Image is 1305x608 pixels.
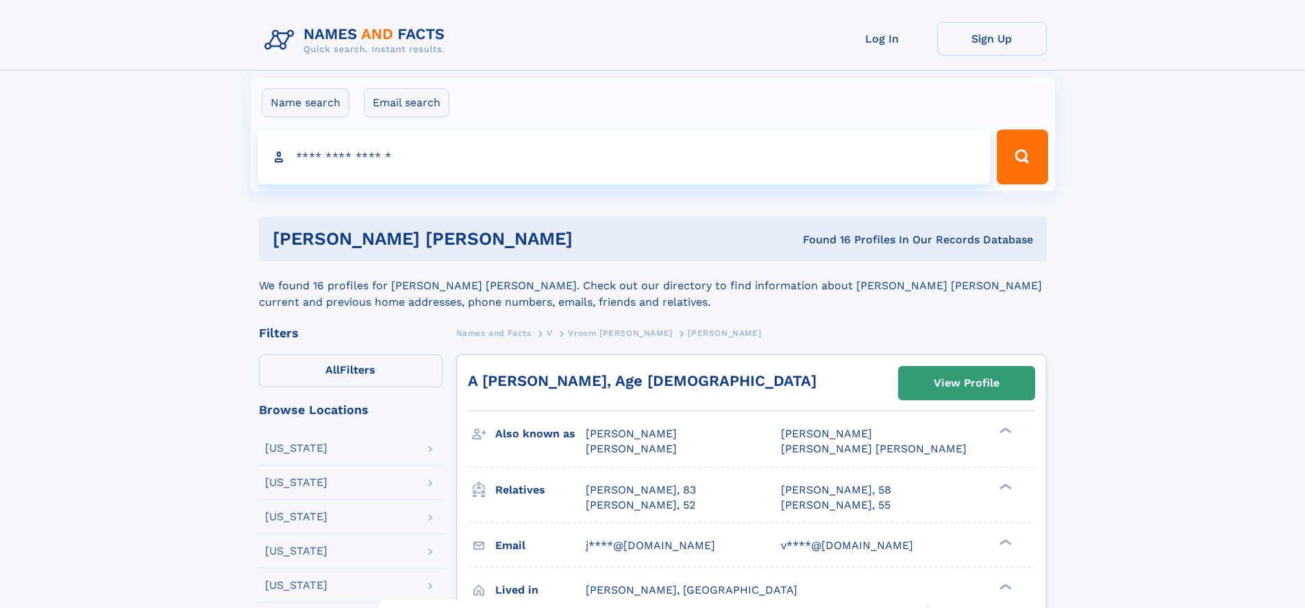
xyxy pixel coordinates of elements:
[828,22,937,56] a: Log In
[781,442,967,455] span: [PERSON_NAME] [PERSON_NAME]
[586,427,677,440] span: [PERSON_NAME]
[996,537,1012,546] div: ❯
[265,443,327,454] div: [US_STATE]
[495,478,586,502] h3: Relatives
[364,88,449,117] label: Email search
[456,324,532,341] a: Names and Facts
[258,130,991,184] input: search input
[899,367,1034,400] a: View Profile
[586,442,677,455] span: [PERSON_NAME]
[259,261,1047,311] div: We found 16 profiles for [PERSON_NAME] [PERSON_NAME]. Check out our directory to find information...
[265,477,327,488] div: [US_STATE]
[568,324,672,341] a: Vroom [PERSON_NAME]
[547,328,553,338] span: V
[547,324,553,341] a: V
[781,498,891,513] a: [PERSON_NAME], 55
[495,579,586,602] h3: Lived in
[996,426,1012,435] div: ❯
[996,482,1012,491] div: ❯
[586,583,797,596] span: [PERSON_NAME], [GEOGRAPHIC_DATA]
[265,580,327,591] div: [US_STATE]
[934,367,999,399] div: View Profile
[325,363,340,376] span: All
[273,230,688,247] h1: [PERSON_NAME] [PERSON_NAME]
[468,372,817,389] a: A [PERSON_NAME], Age [DEMOGRAPHIC_DATA]
[495,422,586,446] h3: Also known as
[259,354,443,387] label: Filters
[495,534,586,557] h3: Email
[781,483,891,498] a: [PERSON_NAME], 58
[265,546,327,557] div: [US_STATE]
[259,404,443,416] div: Browse Locations
[688,328,761,338] span: [PERSON_NAME]
[781,427,872,440] span: [PERSON_NAME]
[688,232,1033,247] div: Found 16 Profiles In Our Records Database
[262,88,349,117] label: Name search
[937,22,1047,56] a: Sign Up
[568,328,672,338] span: Vroom [PERSON_NAME]
[259,22,456,59] img: Logo Names and Facts
[259,327,443,339] div: Filters
[997,130,1047,184] button: Search Button
[586,483,696,498] a: [PERSON_NAME], 83
[586,498,695,513] a: [PERSON_NAME], 52
[996,582,1012,591] div: ❯
[265,511,327,522] div: [US_STATE]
